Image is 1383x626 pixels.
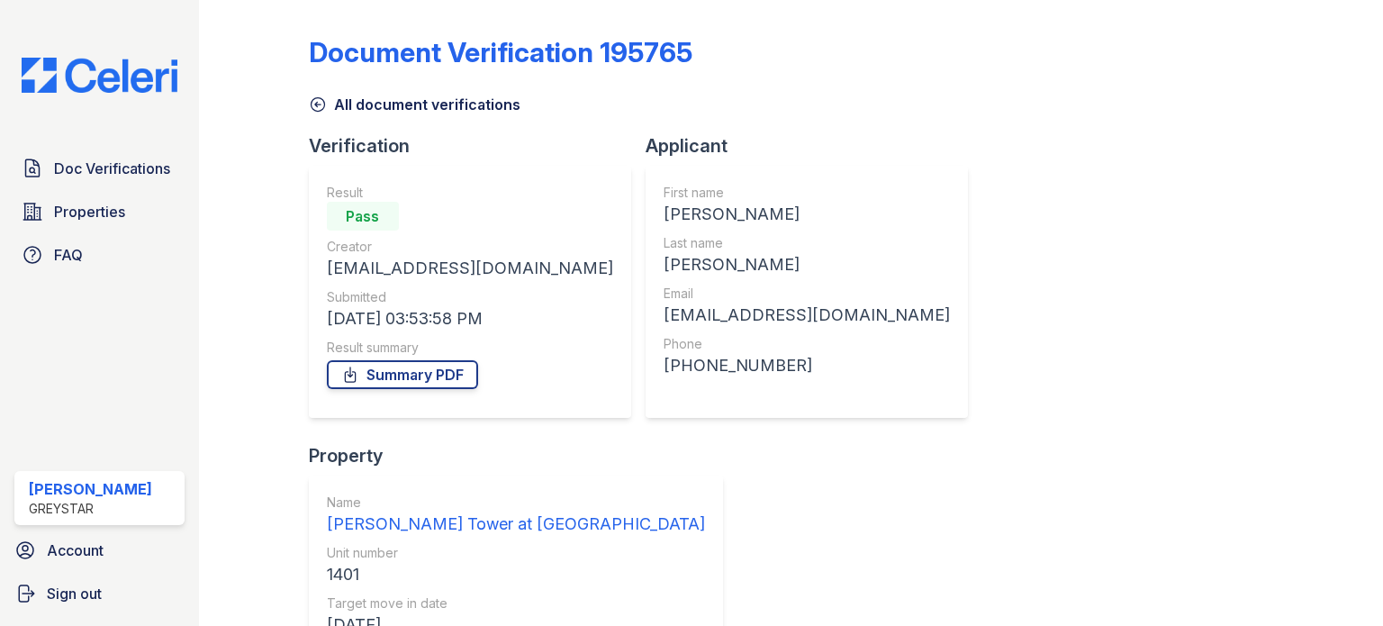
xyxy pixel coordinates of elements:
[664,335,950,353] div: Phone
[7,532,192,568] a: Account
[54,158,170,179] span: Doc Verifications
[14,150,185,186] a: Doc Verifications
[664,353,950,378] div: [PHONE_NUMBER]
[327,544,705,562] div: Unit number
[327,202,399,231] div: Pass
[309,36,692,68] div: Document Verification 195765
[327,512,705,537] div: [PERSON_NAME] Tower at [GEOGRAPHIC_DATA]
[327,184,613,202] div: Result
[327,562,705,587] div: 1401
[47,540,104,561] span: Account
[309,443,737,468] div: Property
[327,360,478,389] a: Summary PDF
[327,494,705,537] a: Name [PERSON_NAME] Tower at [GEOGRAPHIC_DATA]
[327,256,613,281] div: [EMAIL_ADDRESS][DOMAIN_NAME]
[664,184,950,202] div: First name
[14,237,185,273] a: FAQ
[14,194,185,230] a: Properties
[664,234,950,252] div: Last name
[29,478,152,500] div: [PERSON_NAME]
[54,244,83,266] span: FAQ
[7,576,192,612] a: Sign out
[54,201,125,222] span: Properties
[327,238,613,256] div: Creator
[664,303,950,328] div: [EMAIL_ADDRESS][DOMAIN_NAME]
[664,252,950,277] div: [PERSON_NAME]
[309,133,646,159] div: Verification
[29,500,152,518] div: Greystar
[327,494,705,512] div: Name
[327,288,613,306] div: Submitted
[309,94,520,115] a: All document verifications
[664,285,950,303] div: Email
[327,339,613,357] div: Result summary
[327,306,613,331] div: [DATE] 03:53:58 PM
[664,202,950,227] div: [PERSON_NAME]
[7,58,192,93] img: CE_Logo_Blue-a8612792a0a2168367f1c8372b55b34899dd931a85d93a1a3d3e32e68fde9ad4.png
[646,133,982,159] div: Applicant
[327,594,705,612] div: Target move in date
[47,583,102,604] span: Sign out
